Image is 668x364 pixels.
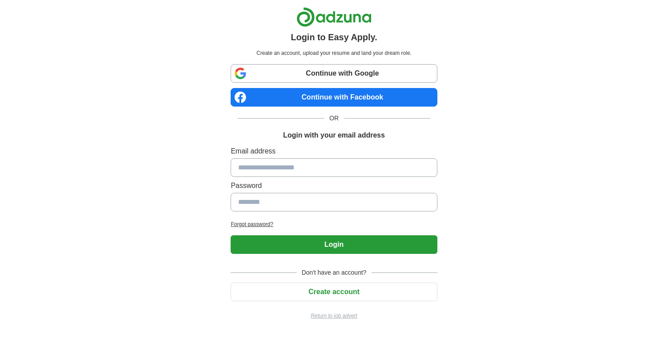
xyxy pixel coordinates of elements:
[231,146,437,157] label: Email address
[231,283,437,301] button: Create account
[231,288,437,295] a: Create account
[296,7,372,27] img: Adzuna logo
[231,88,437,107] a: Continue with Facebook
[324,114,344,123] span: OR
[231,235,437,254] button: Login
[231,180,437,191] label: Password
[231,220,437,228] a: Forgot password?
[232,49,435,57] p: Create an account, upload your resume and land your dream role.
[231,64,437,83] a: Continue with Google
[283,130,385,141] h1: Login with your email address
[231,312,437,320] a: Return to job advert
[291,31,377,44] h1: Login to Easy Apply.
[296,268,372,277] span: Don't have an account?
